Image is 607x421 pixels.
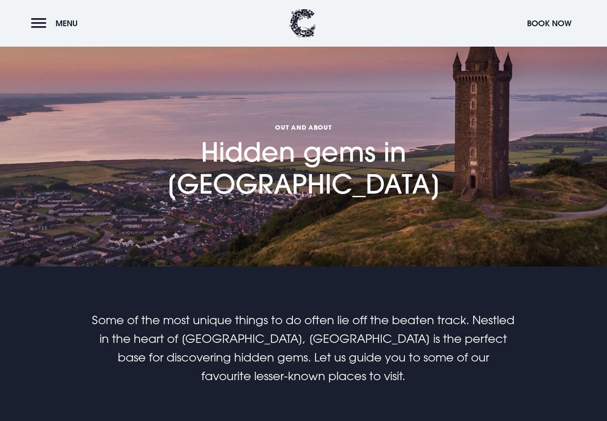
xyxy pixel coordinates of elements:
[56,18,78,28] span: Menu
[523,14,576,33] button: Book Now
[126,123,481,131] span: Out and About
[31,14,82,33] button: Menu
[289,9,316,38] img: Clandeboye Lodge
[92,311,515,385] p: Some of the most unique things to do often lie off the beaten track. Nestled in the heart of [GEO...
[126,71,481,200] h1: Hidden gems in [GEOGRAPHIC_DATA]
